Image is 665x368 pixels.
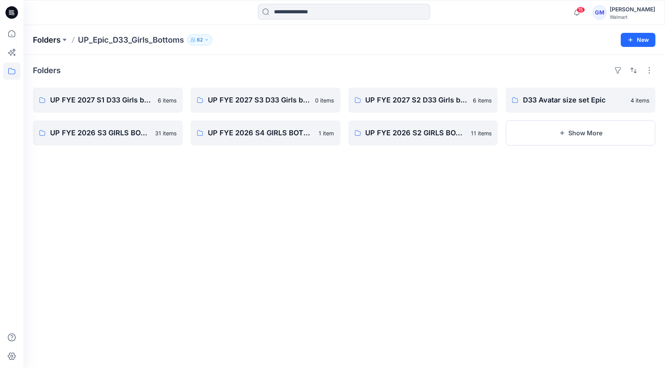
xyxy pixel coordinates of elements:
p: 31 items [155,129,177,137]
a: Folders [33,34,61,45]
p: 4 items [631,96,649,104]
div: GM [593,5,607,20]
div: [PERSON_NAME] [610,5,655,14]
p: UP FYE 2026 S3 GIRLS BOTTOMS [50,127,150,138]
div: Walmart [610,14,655,20]
button: 62 [187,34,213,45]
p: 6 items [473,96,492,104]
p: UP FYE 2027 S3 D33 Girls bottoms Epic [208,95,311,106]
h4: Folders [33,66,61,75]
p: UP FYE 2026 S4 GIRLS BOTTOMS [208,127,314,138]
a: UP FYE 2026 S4 GIRLS BOTTOMS1 item [191,120,341,145]
span: 15 [577,7,585,13]
p: UP FYE 2027 S2 D33 Girls bottoms Epic [366,95,469,106]
button: New [621,33,656,47]
a: UP FYE 2026 S2 GIRLS BOTTOMS11 items [348,120,498,145]
p: 6 items [158,96,177,104]
a: D33 Avatar size set Epic4 items [506,88,656,113]
button: Show More [506,120,656,145]
p: 11 items [471,129,492,137]
a: UP FYE 2026 S3 GIRLS BOTTOMS31 items [33,120,183,145]
a: UP FYE 2027 S3 D33 Girls bottoms Epic0 items [191,88,341,113]
p: D33 Avatar size set Epic [523,95,626,106]
a: UP FYE 2027 S2 D33 Girls bottoms Epic6 items [348,88,498,113]
p: 1 item [319,129,334,137]
p: UP FYE 2026 S2 GIRLS BOTTOMS [366,127,467,138]
p: 0 items [315,96,334,104]
p: 62 [197,36,203,44]
p: UP_Epic_D33_Girls_Bottoms [78,34,184,45]
a: UP FYE 2027 S1 D33 Girls bottoms Epic6 items [33,88,183,113]
p: UP FYE 2027 S1 D33 Girls bottoms Epic [50,95,153,106]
